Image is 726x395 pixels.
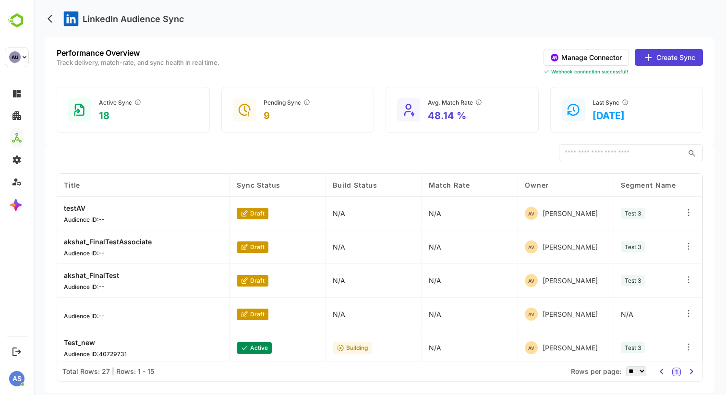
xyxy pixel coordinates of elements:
button: Time since the most recent batch update. [588,98,595,106]
p: N/A [395,276,408,285]
span: Sync Status [203,181,247,189]
p: N/A [299,276,312,285]
span: Test 3 [591,277,607,284]
div: Akshat Verma [491,341,564,354]
div: AV [491,274,504,287]
button: back [12,12,26,26]
p: N/A [395,344,408,352]
p: Performance Overview [23,49,186,57]
div: AV [491,308,504,321]
div: Webhook connection successful! [510,69,669,74]
div: AV [491,207,504,220]
span: Match Rate [395,181,436,189]
p: Test_new [30,338,93,347]
p: akshat_FinalTestAssociate [30,238,118,246]
p: 18 [65,110,108,121]
p: N/A [299,209,312,217]
p: N/A [587,310,600,318]
p: 9 [230,110,277,121]
p: Track delivery, match-rate, and sync health in real time. [23,60,186,66]
div: Active Sync [65,98,108,106]
p: N/A [395,243,408,251]
p: Audience ID: -- [30,216,71,223]
p: akshat_FinalTest [30,271,85,279]
button: 1 [639,368,647,376]
p: Audience ID: -- [30,250,118,257]
p: testAV [30,204,71,212]
span: Title [30,181,47,189]
p: active [217,344,234,351]
div: AU [9,51,21,63]
div: Last Sync [559,98,595,106]
img: BambooboxLogoMark.f1c84d78b4c51b1a7b5f700c9845e183.svg [5,12,29,30]
p: LinkedIn Audience Sync [49,14,150,24]
span: Owner [491,181,515,189]
div: Akshat Verma [491,240,564,253]
div: AV [491,240,504,253]
button: Logout [10,345,23,358]
div: Avg. Match Rate [394,98,449,106]
span: Test 3 [591,210,607,217]
button: Average percentage of contacts/companies LinkedIn successfully matched. [441,98,449,106]
p: N/A [395,310,408,318]
div: Akshat Verma [491,308,564,321]
span: Test 3 [591,243,607,251]
button: Create Sync [601,49,669,66]
div: AS [9,371,24,386]
p: draft [217,243,231,251]
p: building [313,344,334,351]
p: draft [217,311,231,318]
p: [DATE] [559,110,595,121]
div: Total Rows: 27 | Rows: 1 - 15 [29,367,121,375]
span: Build Status [299,181,344,189]
div: Akshat Verma [491,207,564,220]
span: Rows per page: [537,367,588,375]
p: N/A [299,310,312,318]
button: Audiences in ‘Ready’ status and actively receiving ad delivery. [100,98,108,106]
div: Pending Sync [230,98,277,106]
p: N/A [299,243,312,251]
p: Audience ID: 40729731 [30,350,93,358]
p: 48.14 % [394,110,449,121]
span: Test 3 [591,344,607,351]
p: draft [217,210,231,217]
p: Audience ID: -- [30,312,71,320]
p: draft [217,277,231,284]
button: Audiences still in ‘Building’ or ‘Updating’ for more than 24 hours. [269,98,277,106]
div: AV [491,341,504,354]
p: Audience ID: -- [30,283,85,290]
button: Manage Connector [510,49,595,66]
span: Segment Name [587,181,642,189]
p: N/A [395,209,408,217]
div: Akshat Verma [491,274,564,287]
